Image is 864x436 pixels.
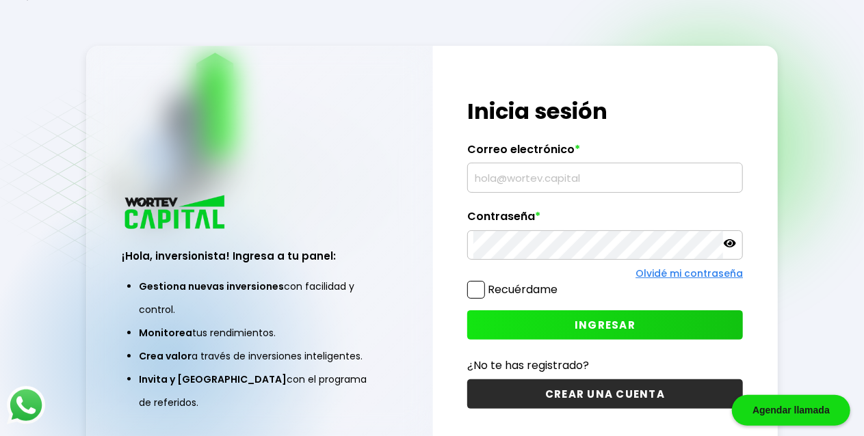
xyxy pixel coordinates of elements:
[122,193,230,234] img: logo_wortev_capital
[139,368,380,414] li: con el programa de referidos.
[467,95,743,128] h1: Inicia sesión
[467,210,743,230] label: Contraseña
[467,310,743,340] button: INGRESAR
[139,280,284,293] span: Gestiona nuevas inversiones
[139,275,380,321] li: con facilidad y control.
[575,318,636,332] span: INGRESAR
[467,379,743,409] button: CREAR UNA CUENTA
[139,326,192,340] span: Monitorea
[467,143,743,163] label: Correo electrónico
[488,282,558,297] label: Recuérdame
[139,372,287,386] span: Invita y [GEOGRAPHIC_DATA]
[139,344,380,368] li: a través de inversiones inteligentes.
[122,248,397,264] h3: ¡Hola, inversionista! Ingresa a tu panel:
[7,386,45,424] img: logos_whatsapp-icon.242b2217.svg
[636,267,743,280] a: Olvidé mi contraseña
[467,357,743,409] a: ¿No te has registrado?CREAR UNA CUENTA
[139,349,192,363] span: Crea valor
[473,163,737,192] input: hola@wortev.capital
[732,395,850,426] div: Agendar llamada
[467,357,743,374] p: ¿No te has registrado?
[139,321,380,344] li: tus rendimientos.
